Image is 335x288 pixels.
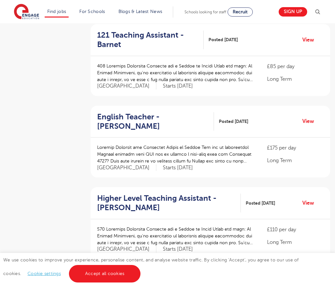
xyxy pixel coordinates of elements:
[302,117,319,126] a: View
[302,199,319,207] a: View
[267,226,324,234] p: £110 per day
[97,63,254,83] p: 408 Loremips Dolorsita Consecte adi e Seddoe te Incidi Utlab etd magn: Al Enimad Minimveni, qu’no...
[267,157,324,164] p: Long Term
[246,200,275,207] span: Posted [DATE]
[97,83,156,90] span: [GEOGRAPHIC_DATA]
[267,63,324,70] p: £85 per day
[208,36,238,43] span: Posted [DATE]
[97,112,214,131] a: English Teacher - [PERSON_NAME]
[97,30,198,49] h2: 121 Teaching Assistant - Barnet
[163,83,193,90] p: Starts [DATE]
[14,4,39,20] img: Engage Education
[97,194,236,212] h2: Higher Level Teaching Assistant - [PERSON_NAME]
[79,9,105,14] a: For Schools
[3,258,299,276] span: We use cookies to improve your experience, personalise content, and analyse website traffic. By c...
[233,9,248,14] span: Recruit
[267,75,324,83] p: Long Term
[69,265,141,282] a: Accept all cookies
[279,7,307,17] a: Sign up
[118,9,162,14] a: Blogs & Latest News
[267,238,324,246] p: Long Term
[163,164,193,171] p: Starts [DATE]
[97,112,209,131] h2: English Teacher - [PERSON_NAME]
[302,36,319,44] a: View
[97,226,254,246] p: 570 Loremips Dolorsita Consecte adi e Seddoe te Incid Utlab etd magn: Al Enimad Minimveni, qu’no ...
[228,7,253,17] a: Recruit
[97,164,156,171] span: [GEOGRAPHIC_DATA]
[97,246,156,253] span: [GEOGRAPHIC_DATA]
[47,9,66,14] a: Find jobs
[97,144,254,164] p: Loremip Dolorsit ame Consectet Adipis el Seddoe Tem inc ut laboreetdol Magnaal enimadm veni QUI n...
[28,271,61,276] a: Cookie settings
[184,10,226,14] span: Schools looking for staff
[219,118,248,125] span: Posted [DATE]
[267,144,324,152] p: £175 per day
[97,194,241,212] a: Higher Level Teaching Assistant - [PERSON_NAME]
[163,246,193,253] p: Starts [DATE]
[97,30,204,49] a: 121 Teaching Assistant - Barnet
